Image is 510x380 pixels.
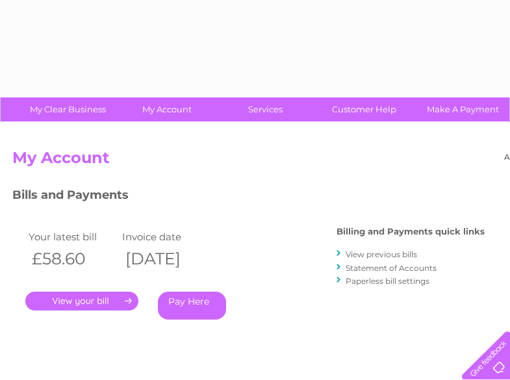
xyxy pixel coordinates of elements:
a: My Clear Business [14,97,121,121]
h4: Billing and Payments quick links [337,227,485,236]
h3: Bills and Payments [12,186,485,209]
th: [DATE] [119,246,212,272]
a: View previous bills [346,249,417,259]
a: Services [212,97,319,121]
th: £58.60 [25,246,119,272]
td: Your latest bill [25,228,119,246]
a: Customer Help [311,97,418,121]
a: My Account [113,97,220,121]
a: Paperless bill settings [346,276,429,286]
td: Invoice date [119,228,212,246]
a: Pay Here [158,292,226,320]
a: Statement of Accounts [346,263,437,273]
a: . [25,292,138,310]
